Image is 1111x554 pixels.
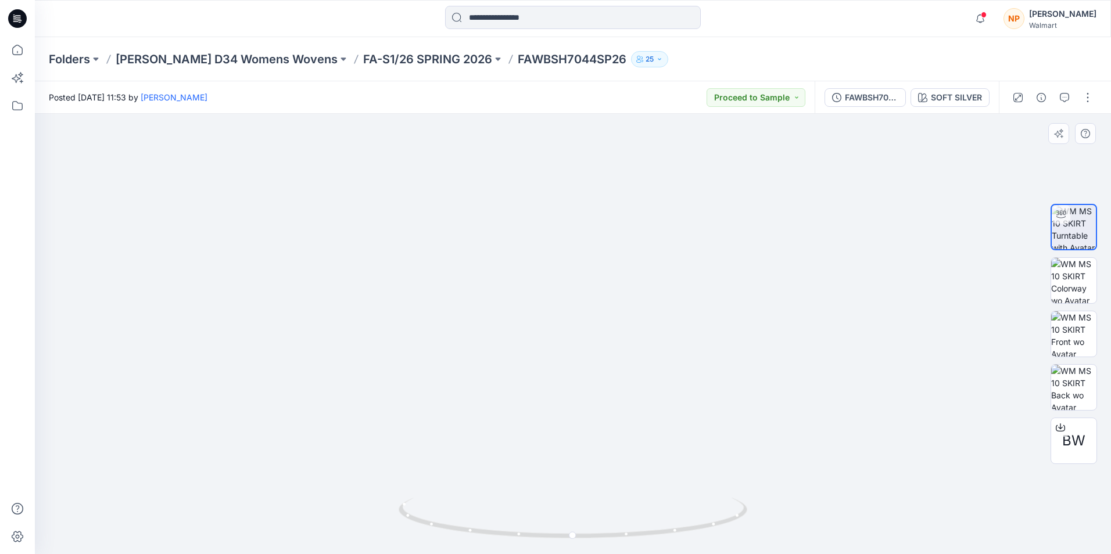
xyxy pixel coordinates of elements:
span: Posted [DATE] 11:53 by [49,91,207,103]
div: FAWBSH7044SP26 [845,91,898,104]
button: Details [1032,88,1051,107]
a: Folders [49,51,90,67]
img: WM MS 10 SKIRT Front wo Avatar [1051,311,1096,357]
p: 25 [646,53,654,66]
img: WM MS 10 SKIRT Back wo Avatar [1051,365,1096,410]
img: WM MS 10 SKIRT Colorway wo Avatar [1051,258,1096,303]
img: WM MS 10 SKIRT Turntable with Avatar [1052,205,1096,249]
button: SOFT SILVER [911,88,990,107]
a: [PERSON_NAME] D34 Womens Wovens [116,51,338,67]
div: Walmart [1029,21,1096,30]
span: BW [1062,430,1085,451]
div: NP [1004,8,1024,29]
a: [PERSON_NAME] [141,92,207,102]
button: 25 [631,51,668,67]
p: FAWBSH7044SP26 [518,51,626,67]
a: FA-S1/26 SPRING 2026 [363,51,492,67]
div: [PERSON_NAME] [1029,7,1096,21]
div: SOFT SILVER [931,91,982,104]
button: FAWBSH7044SP26 [825,88,906,107]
